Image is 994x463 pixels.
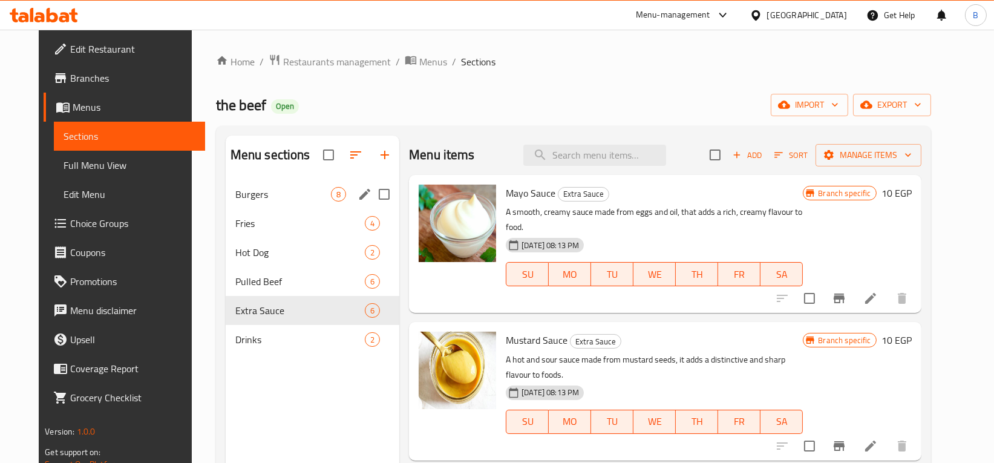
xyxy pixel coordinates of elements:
a: Menu disclaimer [44,296,204,325]
img: Mustard Sauce [419,332,496,409]
span: Grocery Checklist [70,390,195,405]
span: FR [723,266,756,283]
span: Select all sections [316,142,341,168]
span: TH [681,413,713,430]
a: Sections [54,122,204,151]
a: Choice Groups [44,209,204,238]
span: Menus [73,100,195,114]
button: FR [718,410,760,434]
span: Extra Sauce [571,335,621,349]
button: MO [549,410,591,434]
span: MO [554,413,586,430]
a: Edit Restaurant [44,34,204,64]
div: Drinks2 [226,325,400,354]
span: Add [731,148,763,162]
span: TU [596,266,629,283]
span: Full Menu View [64,158,195,172]
button: Sort [771,146,811,165]
span: MO [554,266,586,283]
button: TH [676,262,718,286]
span: Choice Groups [70,216,195,231]
img: Mayo Sauce [419,185,496,262]
span: export [863,97,921,113]
button: TU [591,262,633,286]
span: 2 [365,247,379,258]
span: Branches [70,71,195,85]
button: edit [356,185,374,203]
button: export [853,94,931,116]
li: / [396,54,400,69]
span: Menus [419,54,447,69]
nav: Menu sections [226,175,400,359]
span: 6 [365,276,379,287]
span: Sections [461,54,495,69]
a: Coverage Report [44,354,204,383]
button: MO [549,262,591,286]
span: Mayo Sauce [506,184,555,202]
span: FR [723,413,756,430]
span: Coverage Report [70,361,195,376]
span: SA [765,266,798,283]
h6: 10 EGP [881,185,912,202]
input: search [523,145,666,166]
div: items [331,187,346,202]
div: Extra Sauce [558,187,609,202]
span: TH [681,266,713,283]
span: SU [511,413,544,430]
li: / [452,54,456,69]
a: Coupons [44,238,204,267]
span: Sort items [767,146,816,165]
div: items [365,216,380,231]
button: Branch-specific-item [825,284,854,313]
span: Mustard Sauce [506,331,567,349]
div: Pulled Beef6 [226,267,400,296]
span: Edit Menu [64,187,195,202]
h2: Menu sections [231,146,310,164]
div: [GEOGRAPHIC_DATA] [767,8,847,22]
h2: Menu items [409,146,475,164]
a: Home [216,54,255,69]
span: Hot Dog [235,245,365,260]
span: WE [638,266,671,283]
span: Burgers [235,187,331,202]
span: Select section [702,142,728,168]
button: delete [888,284,917,313]
div: Fries [235,216,365,231]
div: Hot Dog2 [226,238,400,267]
a: Full Menu View [54,151,204,180]
button: SA [760,410,803,434]
span: Extra Sauce [235,303,365,318]
span: Sort sections [341,140,370,169]
span: 2 [365,334,379,346]
nav: breadcrumb [216,54,931,70]
button: Branch-specific-item [825,432,854,461]
button: Add section [370,140,399,169]
div: Burgers8edit [226,180,400,209]
a: Edit menu item [863,291,878,306]
span: Upsell [70,332,195,347]
span: import [780,97,839,113]
div: Extra Sauce6 [226,296,400,325]
button: WE [633,262,676,286]
span: Sections [64,129,195,143]
span: SU [511,266,544,283]
span: Manage items [825,148,912,163]
a: Restaurants management [269,54,391,70]
span: the beef [216,91,266,119]
span: WE [638,413,671,430]
div: items [365,332,380,347]
p: A smooth, creamy sauce made from eggs and oil, that adds a rich, creamy flavour to food. [506,205,803,235]
button: SU [506,410,549,434]
span: Branch specific [813,335,875,346]
button: FR [718,262,760,286]
span: TU [596,413,629,430]
span: SA [765,413,798,430]
span: Version: [45,424,74,439]
li: / [260,54,264,69]
span: Sort [774,148,808,162]
p: A hot and sour sauce made from mustard seeds, it adds a distinctive and sharp flavour to foods. [506,352,803,383]
span: Restaurants management [283,54,391,69]
div: Fries4 [226,209,400,238]
div: Open [271,99,299,114]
